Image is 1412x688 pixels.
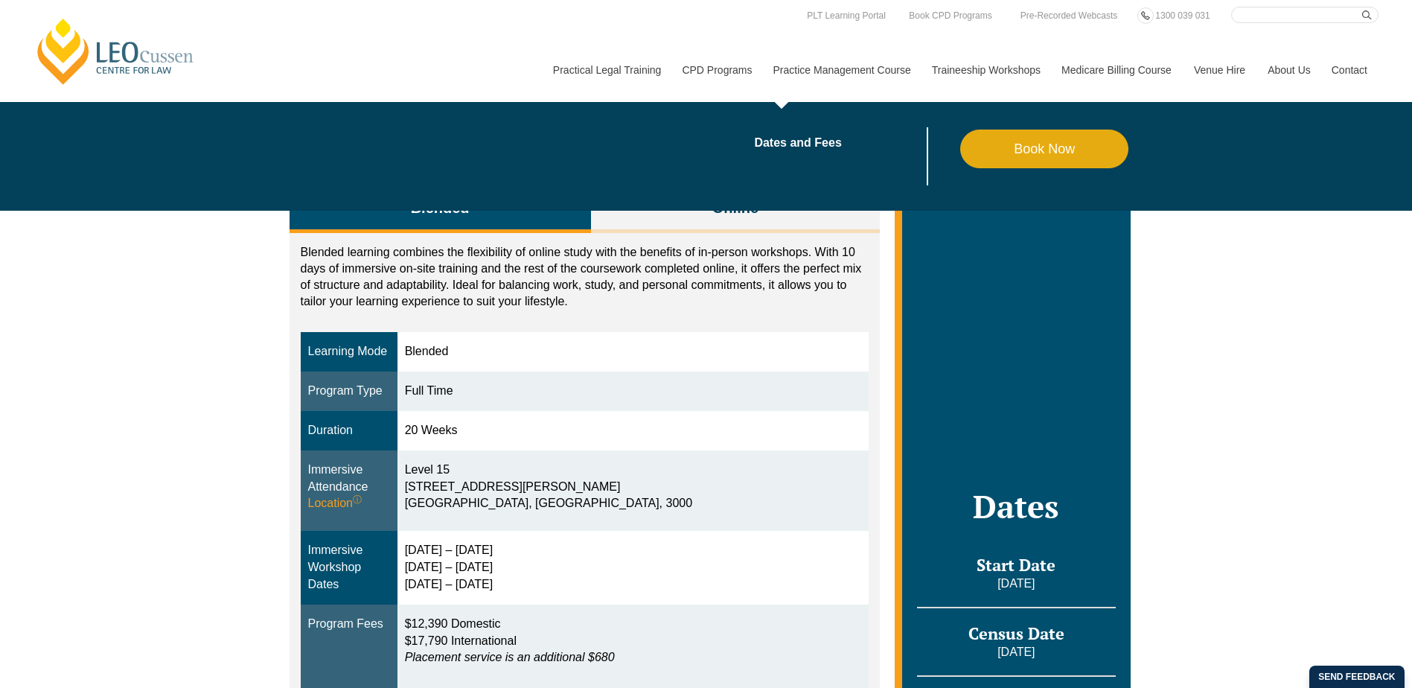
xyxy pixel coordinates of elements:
div: Program Fees [308,616,390,633]
span: Start Date [977,554,1055,576]
a: Venue Hire [1183,38,1256,102]
a: Dates and Fees [754,137,960,149]
a: Traineeship Workshops [921,38,1050,102]
span: $17,790 International [405,634,517,647]
a: Pre-Recorded Webcasts [1017,7,1122,24]
div: Program Type [308,383,390,400]
div: Learning Mode [308,343,390,360]
a: [PERSON_NAME] Centre for Law [33,16,198,86]
a: Contact [1320,38,1379,102]
p: [DATE] [917,576,1115,592]
div: [DATE] – [DATE] [DATE] – [DATE] [DATE] – [DATE] [405,542,862,593]
a: PLT Learning Portal [803,7,889,24]
a: Practical Legal Training [542,38,671,102]
div: Level 15 [STREET_ADDRESS][PERSON_NAME] [GEOGRAPHIC_DATA], [GEOGRAPHIC_DATA], 3000 [405,462,862,513]
a: Book Now [960,130,1129,168]
div: 20 Weeks [405,422,862,439]
span: 1300 039 031 [1155,10,1210,21]
span: $12,390 Domestic [405,617,501,630]
a: Medicare Billing Course [1050,38,1183,102]
span: Census Date [968,622,1064,644]
a: 1300 039 031 [1151,7,1213,24]
em: Placement service is an additional $680 [405,651,615,663]
p: Blended learning combines the flexibility of online study with the benefits of in-person workshop... [301,244,869,310]
span: Location [308,495,362,512]
a: Practice Management Course [762,38,921,102]
div: Immersive Workshop Dates [308,542,390,593]
a: CPD Programs [671,38,761,102]
div: Immersive Attendance [308,462,390,513]
div: Blended [405,343,862,360]
sup: ⓘ [353,494,362,505]
a: About Us [1256,38,1320,102]
a: Book CPD Programs [905,7,995,24]
h2: Dates [917,488,1115,525]
div: Duration [308,422,390,439]
div: Full Time [405,383,862,400]
p: [DATE] [917,644,1115,660]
